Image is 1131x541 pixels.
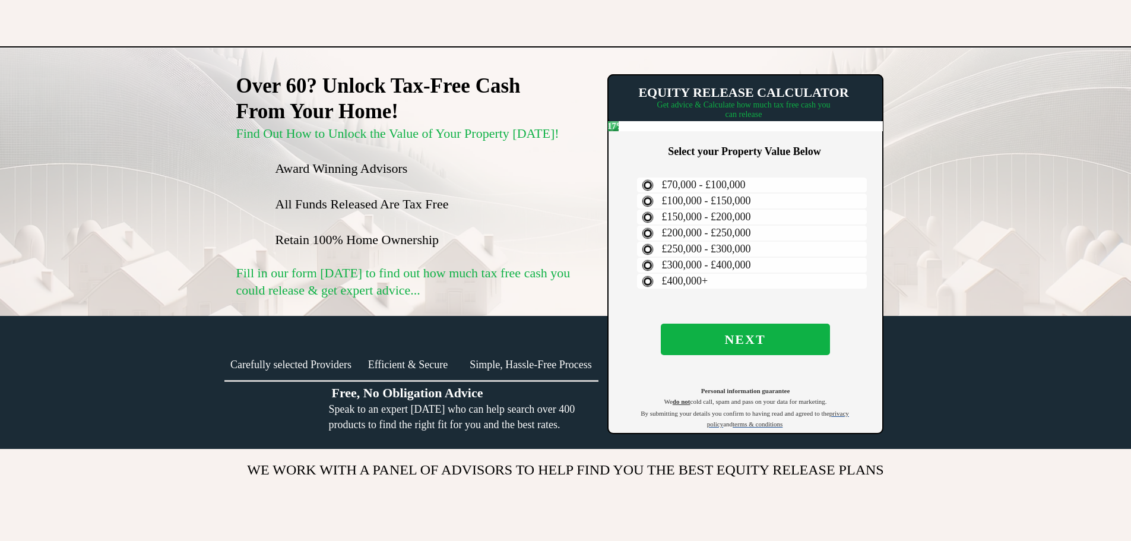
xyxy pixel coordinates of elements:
[662,211,751,223] span: £150,000 - £200,000
[707,410,849,428] span: privacy policy
[723,420,733,428] span: and
[662,243,751,255] span: £250,000 - £300,000
[236,74,521,123] strong: Over 60? Unlock Tax-Free Cash From Your Home!
[236,126,559,141] span: Find Out How to Unlock the Value of Your Property [DATE]!
[470,359,591,371] span: Simple, Hassle-Free Process
[668,145,820,157] span: Select your Property Value Below
[662,195,751,207] span: £100,000 - £150,000
[329,403,575,431] span: Speak to an expert [DATE] who can help search over 400 products to find the right fit for you and...
[608,121,619,131] span: 17%
[230,359,351,371] span: Carefully selected Providers
[638,85,848,100] span: EQUITY RELEASE CALCULATOR
[275,161,408,176] span: Award Winning Advisors
[662,179,746,191] span: £70,000 - £100,000
[733,420,782,428] span: terms & conditions
[662,227,751,239] span: £200,000 - £250,000
[275,197,449,211] span: All Funds Released Are Tax Free
[707,408,849,428] a: privacy policy
[673,398,690,405] strong: do not
[641,410,829,417] span: By submitting your details you confirm to having read and agreed to the
[662,259,751,271] span: £300,000 - £400,000
[701,387,790,394] span: Personal information guarantee
[662,275,708,287] span: £400,000+
[733,419,782,428] a: terms & conditions
[275,232,439,247] span: Retain 100% Home Ownership
[661,332,830,347] span: Next
[661,324,830,355] button: Next
[236,265,571,298] span: Fill in our form [DATE] to find out how much tax free cash you could release & get expert advice...
[331,385,483,400] span: Free, No Obligation Advice
[368,359,448,371] span: Efficient & Secure
[664,398,826,405] span: We cold call, spam and pass on your data for marketing.
[247,462,883,477] span: WE WORK WITH A PANEL OF ADVISORS TO HELP FIND YOU THE BEST EQUITY RELEASE PLANS
[657,100,831,119] span: Get advice & Calculate how much tax free cash you can release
